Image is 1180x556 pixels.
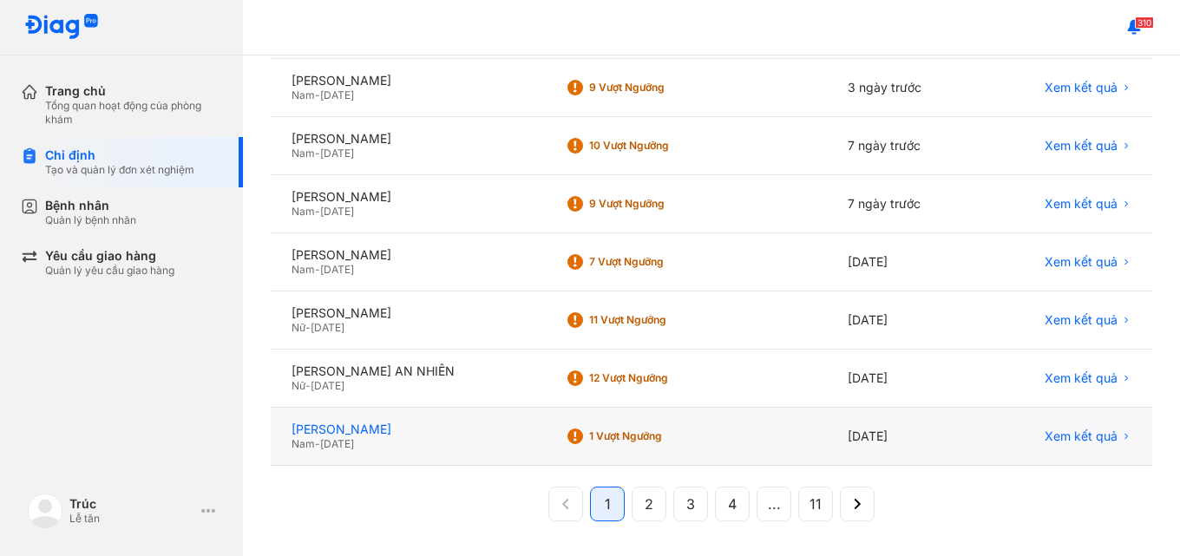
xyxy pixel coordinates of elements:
button: ... [757,487,791,521]
div: [PERSON_NAME] [292,422,523,437]
span: [DATE] [320,437,354,450]
span: - [315,263,320,276]
span: - [315,437,320,450]
span: Xem kết quả [1045,312,1118,328]
span: Nam [292,437,315,450]
span: 4 [728,494,737,514]
span: Xem kết quả [1045,80,1118,95]
div: 3 ngày trước [827,59,981,117]
button: 11 [798,487,833,521]
span: Nam [292,88,315,101]
img: logo [24,14,99,41]
div: Chỉ định [45,147,194,163]
div: 1 Vượt ngưỡng [589,429,728,443]
span: [DATE] [311,321,344,334]
span: Xem kết quả [1045,370,1118,386]
span: Xem kết quả [1045,428,1118,444]
button: 4 [715,487,750,521]
span: - [315,205,320,218]
div: [PERSON_NAME] [292,247,523,263]
span: 2 [645,494,653,514]
div: 7 Vượt ngưỡng [589,255,728,269]
div: [PERSON_NAME] [292,189,523,205]
span: ... [768,494,781,514]
span: [DATE] [320,88,354,101]
div: [DATE] [827,408,981,466]
span: 11 [810,494,822,514]
span: - [315,147,320,160]
button: 2 [632,487,666,521]
span: Xem kết quả [1045,254,1118,270]
div: Quản lý yêu cầu giao hàng [45,264,174,278]
span: Nữ [292,379,305,392]
div: [PERSON_NAME] AN NHIÊN [292,363,523,379]
div: 10 Vượt ngưỡng [589,139,728,153]
div: [PERSON_NAME] [292,73,523,88]
div: 9 Vượt ngưỡng [589,81,728,95]
span: [DATE] [320,263,354,276]
div: Yêu cầu giao hàng [45,248,174,264]
div: [DATE] [827,233,981,291]
span: 1 [605,494,611,514]
div: Trang chủ [45,83,222,99]
div: Trúc [69,496,194,512]
div: [DATE] [827,350,981,408]
div: [PERSON_NAME] [292,131,523,147]
div: 12 Vượt ngưỡng [589,371,728,385]
button: 3 [673,487,708,521]
span: [DATE] [320,205,354,218]
div: 7 ngày trước [827,175,981,233]
div: Tạo và quản lý đơn xét nghiệm [45,163,194,177]
div: Bệnh nhân [45,198,136,213]
div: [DATE] [827,291,981,350]
span: [DATE] [311,379,344,392]
span: [DATE] [320,147,354,160]
span: Nam [292,263,315,276]
span: 3 [686,494,695,514]
span: Nữ [292,321,305,334]
div: [PERSON_NAME] [292,305,523,321]
span: - [305,321,311,334]
div: Tổng quan hoạt động của phòng khám [45,99,222,127]
div: Lễ tân [69,512,194,526]
span: Xem kết quả [1045,138,1118,154]
button: 1 [590,487,625,521]
div: 11 Vượt ngưỡng [589,313,728,327]
img: logo [28,494,62,528]
span: - [315,88,320,101]
span: Nam [292,147,315,160]
span: Xem kết quả [1045,196,1118,212]
span: - [305,379,311,392]
span: Nam [292,205,315,218]
div: 7 ngày trước [827,117,981,175]
span: 310 [1135,16,1154,29]
div: Quản lý bệnh nhân [45,213,136,227]
div: 9 Vượt ngưỡng [589,197,728,211]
